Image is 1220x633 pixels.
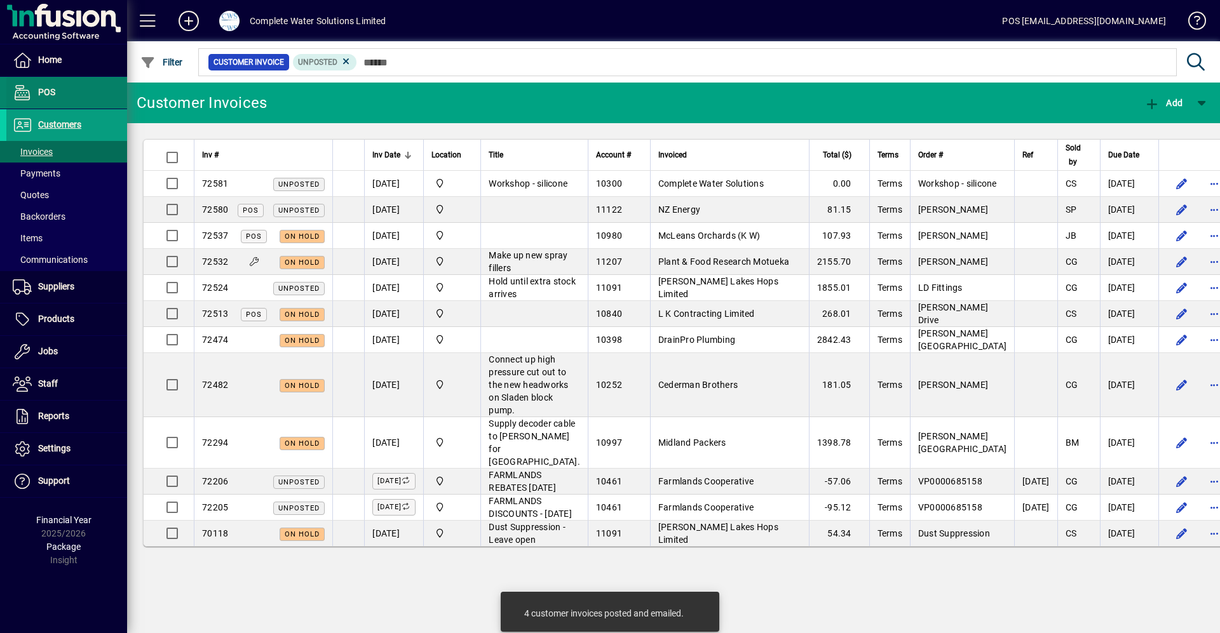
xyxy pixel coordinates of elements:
[1100,301,1158,327] td: [DATE]
[285,310,320,319] span: On hold
[6,368,127,400] a: Staff
[38,346,58,356] span: Jobs
[364,327,423,353] td: [DATE]
[1172,471,1192,491] button: Edit
[202,178,228,189] span: 72581
[13,255,88,265] span: Communications
[431,203,473,217] span: Motueka
[431,229,473,243] span: Motueka
[1066,141,1092,169] div: Sold by
[658,276,778,299] span: [PERSON_NAME] Lakes Hops Limited
[6,44,127,76] a: Home
[878,380,902,390] span: Terms
[658,309,755,319] span: L K Contracting Limited
[658,335,735,345] span: DrainPro Plumbing
[1100,249,1158,275] td: [DATE]
[1172,497,1192,517] button: Edit
[1022,148,1050,162] div: Ref
[38,411,69,421] span: Reports
[596,437,622,448] span: 10997
[918,502,982,512] span: VP0000685158
[918,178,997,189] span: Workshop - silicone
[285,258,320,267] span: On hold
[431,281,473,295] span: Motueka
[489,354,568,415] span: Connect up high pressure cut out to the new headworks on Sladen block pump.
[364,301,423,327] td: [DATE]
[1066,502,1078,512] span: CG
[6,433,127,465] a: Settings
[140,57,183,67] span: Filter
[596,502,622,512] span: 10461
[1022,502,1050,512] span: [DATE]
[209,10,250,32] button: Profile
[38,55,62,65] span: Home
[431,526,473,540] span: Motueka
[1066,178,1077,189] span: CS
[596,309,622,319] span: 10840
[489,148,503,162] span: Title
[809,249,869,275] td: 2155.70
[431,148,473,162] div: Location
[809,521,869,546] td: 54.34
[1108,148,1151,162] div: Due Date
[364,417,423,469] td: [DATE]
[250,11,386,31] div: Complete Water Solutions Limited
[38,443,71,453] span: Settings
[489,148,580,162] div: Title
[809,275,869,301] td: 1855.01
[918,148,1006,162] div: Order #
[489,418,580,467] span: Supply decoder cable to [PERSON_NAME] for [GEOGRAPHIC_DATA].
[1066,204,1077,215] span: SP
[489,276,576,299] span: Hold until extra stock arrives
[596,178,622,189] span: 10300
[823,148,851,162] span: Total ($)
[137,93,267,113] div: Customer Invoices
[596,283,622,293] span: 11091
[1066,528,1077,538] span: CS
[202,230,228,241] span: 72537
[6,303,127,335] a: Products
[878,528,902,538] span: Terms
[298,58,337,67] span: Unposted
[431,436,473,450] span: Motueka
[489,178,567,189] span: Workshop - silicone
[878,283,902,293] span: Terms
[1144,98,1183,108] span: Add
[278,504,320,512] span: Unposted
[431,177,473,190] span: Motueka
[431,474,473,488] span: Motueka
[202,502,228,512] span: 72205
[658,204,700,215] span: NZ Energy
[202,335,228,345] span: 72474
[1172,225,1192,246] button: Edit
[1172,303,1192,324] button: Edit
[6,271,127,303] a: Suppliers
[596,148,631,162] span: Account #
[364,275,423,301] td: [DATE]
[431,378,473,392] span: Motueka
[364,249,423,275] td: [DATE]
[202,309,228,319] span: 72513
[6,465,127,497] a: Support
[13,211,65,222] span: Backorders
[38,87,55,97] span: POS
[431,148,461,162] span: Location
[878,335,902,345] span: Terms
[1066,476,1078,486] span: CG
[1108,148,1139,162] span: Due Date
[817,148,863,162] div: Total ($)
[658,178,764,189] span: Complete Water Solutions
[489,496,572,519] span: FARMLANDS DISCOUNTS - [DATE]
[6,141,127,163] a: Invoices
[1172,251,1192,272] button: Edit
[1172,330,1192,350] button: Edit
[658,257,789,267] span: Plant & Food Research Motueka
[918,431,1006,454] span: [PERSON_NAME][GEOGRAPHIC_DATA]
[596,204,622,215] span: 11122
[878,502,902,512] span: Terms
[243,206,259,215] span: POS
[918,283,963,293] span: LD Fittings
[596,476,622,486] span: 10461
[1100,521,1158,546] td: [DATE]
[285,232,320,241] span: On hold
